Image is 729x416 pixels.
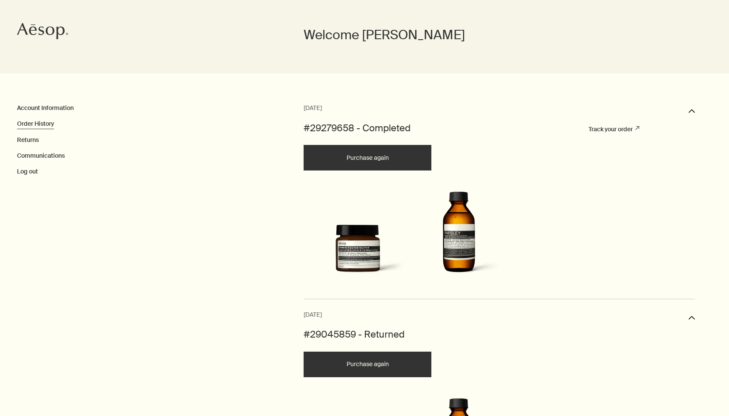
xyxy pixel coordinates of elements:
h2: #29279658 - Completed [304,122,410,135]
a: Communications [17,152,65,159]
span: [DATE] [304,103,322,113]
nav: My Account Page Menu Navigation [17,103,304,176]
a: Account Information [17,104,74,112]
button: Log out [17,168,38,176]
h2: #29045859 - Returned [304,328,405,341]
img: Camellia Nut Facial Hydrating Cream in amber glass jar [305,225,410,280]
a: Order History [17,120,54,127]
button: Open [689,103,695,122]
a: Track your order [588,125,639,133]
button: Purchase again [304,145,431,170]
a: Parsley Seed Facial Cleanser in amber glass bottle [413,188,504,282]
a: Returns [17,136,39,144]
svg: Aesop [17,23,68,40]
button: Open [689,310,695,329]
button: Purchase again [304,352,431,377]
a: Camellia Nut Facial Hydrating Cream in amber glass jar [305,225,410,283]
span: [DATE] [304,310,322,320]
img: Parsley Seed Facial Cleanser in amber glass bottle [413,188,504,280]
a: Aesop [15,20,70,44]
